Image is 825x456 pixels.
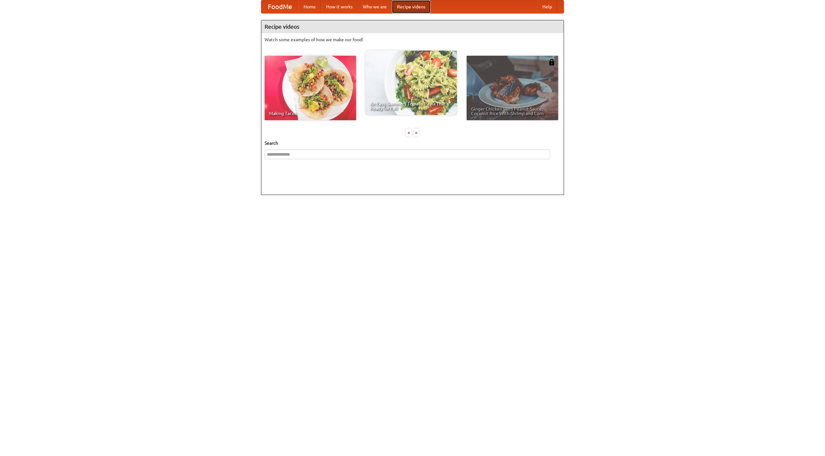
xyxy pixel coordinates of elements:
a: Who we are [358,0,392,13]
a: Recipe videos [392,0,431,13]
div: » [413,129,419,137]
h4: Recipe videos [261,20,564,33]
a: Home [298,0,321,13]
a: FoodMe [261,0,298,13]
a: Making Tacos [265,56,356,120]
span: An Easy, Summery Tomato Pasta That's Ready for Fall [370,102,452,111]
a: An Easy, Summery Tomato Pasta That's Ready for Fall [365,51,457,115]
a: How it works [321,0,358,13]
div: « [406,129,412,137]
p: Watch some examples of how we make our food! [265,36,560,43]
img: 483408.png [548,59,555,65]
h5: Search [265,140,560,146]
span: Making Tacos [269,111,352,116]
a: Help [537,0,557,13]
